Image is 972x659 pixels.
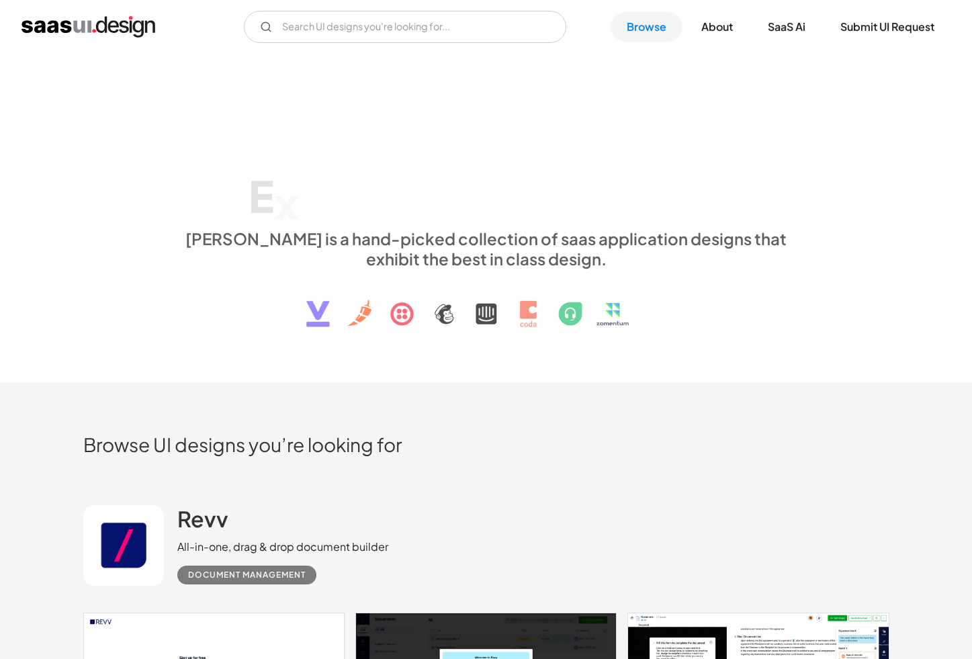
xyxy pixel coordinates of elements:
img: text, icon, saas logo [283,269,690,339]
div: [PERSON_NAME] is a hand-picked collection of saas application designs that exhibit the best in cl... [177,228,795,269]
a: Submit UI Request [824,12,951,42]
div: Document Management [188,567,306,583]
input: Search UI designs you're looking for... [244,11,566,43]
h2: Browse UI designs you’re looking for [83,433,889,456]
h2: Revv [177,505,228,532]
div: x [274,177,299,228]
form: Email Form [244,11,566,43]
a: home [21,16,155,38]
a: About [685,12,749,42]
a: Revv [177,505,228,539]
h1: Explore SaaS UI design patterns & interactions. [177,112,795,215]
a: SaaS Ai [752,12,822,42]
a: Browse [611,12,682,42]
div: All-in-one, drag & drop document builder [177,539,388,555]
div: E [249,170,274,222]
